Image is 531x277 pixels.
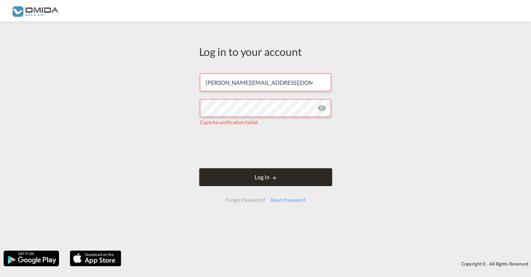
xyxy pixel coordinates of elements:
[200,73,331,91] input: Enter email/phone number
[125,258,531,270] div: Copyright © . All Rights Reserved
[199,44,332,59] div: Log in to your account
[69,250,122,267] img: apple.png
[3,250,60,267] img: google.png
[199,168,332,186] button: LOGIN
[268,194,308,206] div: Reset Password
[223,194,268,206] div: Forgot Password?
[211,133,320,161] iframe: reCAPTCHA
[11,3,59,19] img: 459c566038e111ed959c4fc4f0a4b274.png
[200,119,259,125] span: Captcha verification failed.
[318,104,326,112] md-icon: icon-eye-off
